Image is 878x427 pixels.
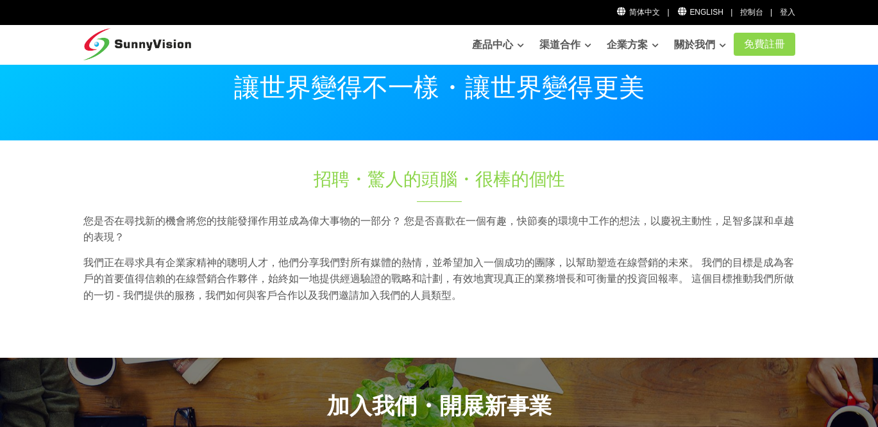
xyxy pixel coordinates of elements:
p: 讓世界變得不一樣・讓世界變得更美 [83,74,795,100]
a: 渠道合作 [539,32,591,58]
h1: 招聘・驚人的頭腦・很棒的個性 [226,167,653,192]
li: | [770,6,772,19]
p: 您是否在尋找新的機會將您的技能發揮作用並成為偉大事物的一部分？ 您是否喜歡在一個有趣，快節奏的環境中工作的想法，以慶祝主動性，足智多謀和卓越的表現？ [83,213,795,246]
li: | [667,6,669,19]
h2: 加入我們・開展新事業 [83,390,795,421]
a: 登入 [780,8,795,17]
a: 關於我們 [674,32,726,58]
a: 產品中心 [472,32,524,58]
a: 免費註冊 [734,33,795,56]
a: 企業方案 [607,32,659,58]
li: | [730,6,732,19]
a: 控制台 [740,8,763,17]
a: 简体中文 [616,8,661,17]
a: English [677,8,723,17]
p: 我們正在尋求具有企業家精神的聰明人才，他們分享我們對所有媒體的熱情，並希望加入一個成功的團隊，以幫助塑造在線營銷的未來。 我們的目標是成為客戶的首要值得信賴的在線營銷合作夥伴，始終如一地提供經過... [83,255,795,304]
